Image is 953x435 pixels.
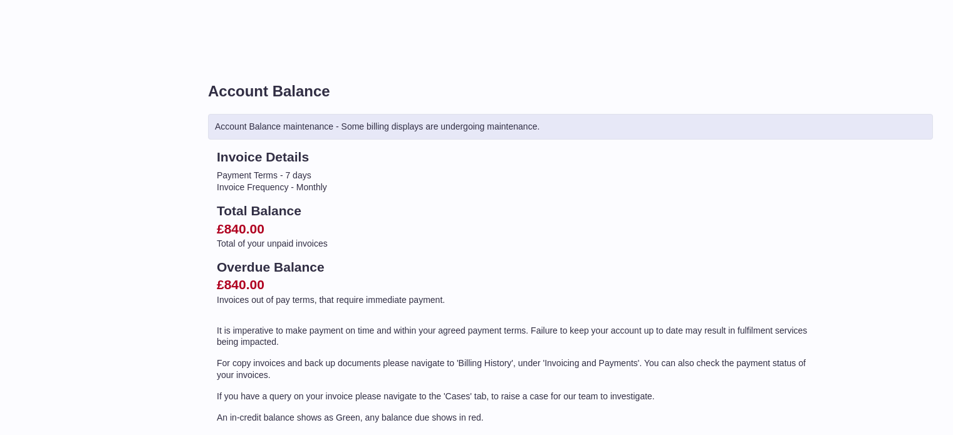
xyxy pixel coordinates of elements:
h2: £840.00 [217,276,813,294]
li: Payment Terms - 7 days [217,170,813,182]
h2: £840.00 [217,220,813,238]
h2: Total Balance [217,202,813,220]
p: An in-credit balance shows as Green, any balance due shows in red. [217,412,813,424]
p: It is imperative to make payment on time and within your agreed payment terms. Failure to keep yo... [217,325,813,349]
p: If you have a query on your invoice please navigate to the 'Cases' tab, to raise a case for our t... [217,391,813,402]
div: Account Balance maintenance - Some billing displays are undergoing maintenance. [208,114,933,140]
h2: Overdue Balance [217,258,813,276]
h1: Account Balance [208,81,933,101]
h2: Invoice Details [217,148,813,166]
li: Invoice Frequency - Monthly [217,182,813,193]
p: For copy invoices and back up documents please navigate to 'Billing History', under 'Invoicing an... [217,357,813,381]
p: Invoices out of pay terms, that require immediate payment. [217,294,813,306]
p: Total of your unpaid invoices [217,238,813,250]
